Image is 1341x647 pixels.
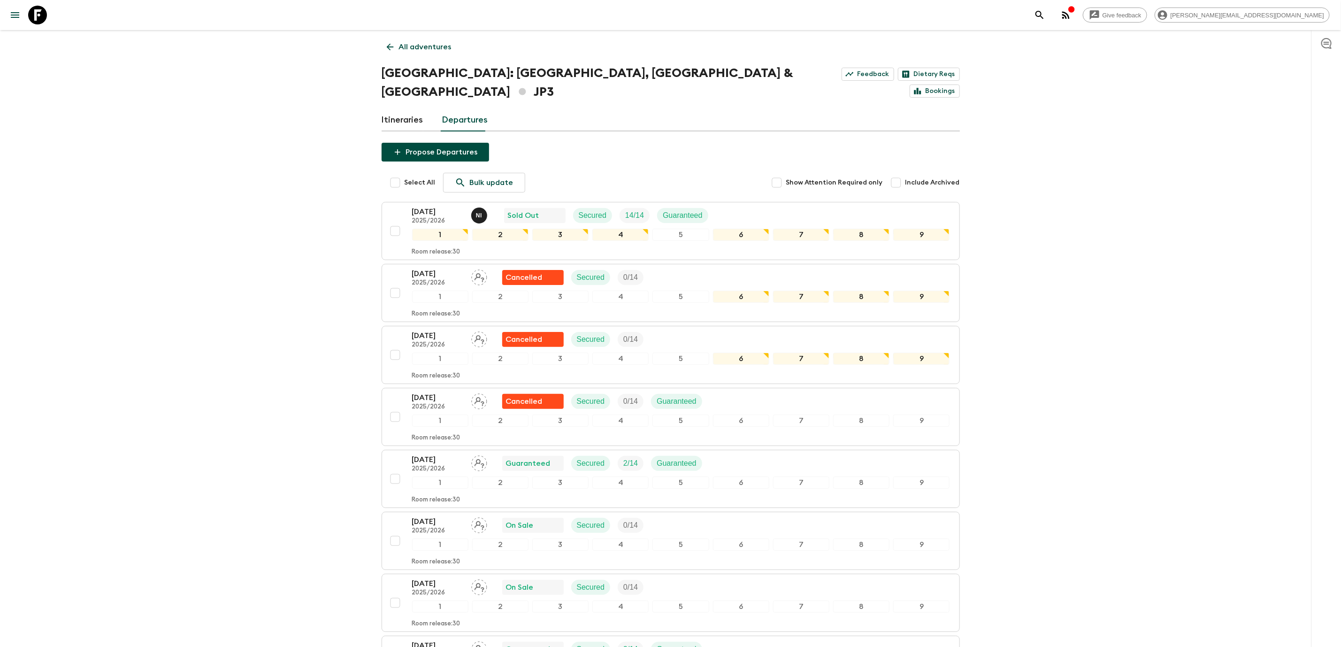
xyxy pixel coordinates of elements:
[405,178,436,187] span: Select All
[571,518,611,533] div: Secured
[382,388,960,446] button: [DATE]2025/2026Assign pack leaderFlash Pack cancellationSecuredTrip FillGuaranteed123456789Room r...
[472,415,529,427] div: 2
[506,396,543,407] p: Cancelled
[618,332,644,347] div: Trip Fill
[412,392,464,403] p: [DATE]
[833,229,889,241] div: 8
[773,601,829,613] div: 7
[623,520,638,531] p: 0 / 14
[412,341,464,349] p: 2025/2026
[592,229,649,241] div: 4
[382,202,960,260] button: [DATE]2025/2026Naoya IshidaSold OutSecuredTrip FillGuaranteed123456789Room release:30
[833,291,889,303] div: 8
[592,539,649,551] div: 4
[502,394,564,409] div: Flash Pack cancellation
[508,210,539,221] p: Sold Out
[6,6,24,24] button: menu
[412,454,464,465] p: [DATE]
[623,582,638,593] p: 0 / 14
[652,291,709,303] div: 5
[623,272,638,283] p: 0 / 14
[471,458,487,466] span: Assign pack leader
[833,415,889,427] div: 8
[532,229,589,241] div: 3
[382,450,960,508] button: [DATE]2025/2026Assign pack leaderGuaranteedSecuredTrip FillGuaranteed123456789Room release:30
[412,434,460,442] p: Room release: 30
[382,264,960,322] button: [DATE]2025/2026Assign pack leaderFlash Pack cancellationSecuredTrip Fill123456789Room release:30
[506,334,543,345] p: Cancelled
[663,210,703,221] p: Guaranteed
[382,326,960,384] button: [DATE]2025/2026Assign pack leaderFlash Pack cancellationSecuredTrip Fill123456789Room release:30
[592,601,649,613] div: 4
[412,558,460,566] p: Room release: 30
[382,64,823,101] h1: [GEOGRAPHIC_DATA]: [GEOGRAPHIC_DATA], [GEOGRAPHIC_DATA] & [GEOGRAPHIC_DATA] JP3
[412,291,468,303] div: 1
[532,415,589,427] div: 3
[1083,8,1147,23] a: Give feedback
[412,578,464,589] p: [DATE]
[652,601,709,613] div: 5
[773,229,829,241] div: 7
[412,403,464,411] p: 2025/2026
[620,208,650,223] div: Trip Fill
[1155,8,1330,23] div: [PERSON_NAME][EMAIL_ADDRESS][DOMAIN_NAME]
[893,291,950,303] div: 9
[910,85,960,98] a: Bookings
[577,396,605,407] p: Secured
[842,68,894,81] a: Feedback
[713,415,769,427] div: 6
[412,465,464,473] p: 2025/2026
[623,396,638,407] p: 0 / 14
[471,334,487,342] span: Assign pack leader
[471,208,489,223] button: NI
[412,589,464,597] p: 2025/2026
[773,539,829,551] div: 7
[412,601,468,613] div: 1
[412,268,464,279] p: [DATE]
[571,270,611,285] div: Secured
[412,206,464,217] p: [DATE]
[412,229,468,241] div: 1
[592,291,649,303] div: 4
[905,178,960,187] span: Include Archived
[532,539,589,551] div: 3
[833,601,889,613] div: 8
[532,477,589,489] div: 3
[652,415,709,427] div: 5
[713,539,769,551] div: 6
[532,291,589,303] div: 3
[652,353,709,365] div: 5
[412,539,468,551] div: 1
[577,458,605,469] p: Secured
[506,272,543,283] p: Cancelled
[713,477,769,489] div: 6
[506,520,534,531] p: On Sale
[893,229,950,241] div: 9
[472,477,529,489] div: 2
[618,394,644,409] div: Trip Fill
[502,332,564,347] div: Flash Pack cancellation
[412,516,464,527] p: [DATE]
[893,415,950,427] div: 9
[893,601,950,613] div: 9
[713,601,769,613] div: 6
[657,396,697,407] p: Guaranteed
[713,353,769,365] div: 6
[623,458,638,469] p: 2 / 14
[412,310,460,318] p: Room release: 30
[1097,12,1147,19] span: Give feedback
[577,334,605,345] p: Secured
[412,217,464,225] p: 2025/2026
[618,518,644,533] div: Trip Fill
[412,330,464,341] p: [DATE]
[713,291,769,303] div: 6
[506,582,534,593] p: On Sale
[471,520,487,528] span: Assign pack leader
[470,177,513,188] p: Bulk update
[773,415,829,427] div: 7
[532,601,589,613] div: 3
[412,372,460,380] p: Room release: 30
[893,477,950,489] div: 9
[652,477,709,489] div: 5
[786,178,883,187] span: Show Attention Required only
